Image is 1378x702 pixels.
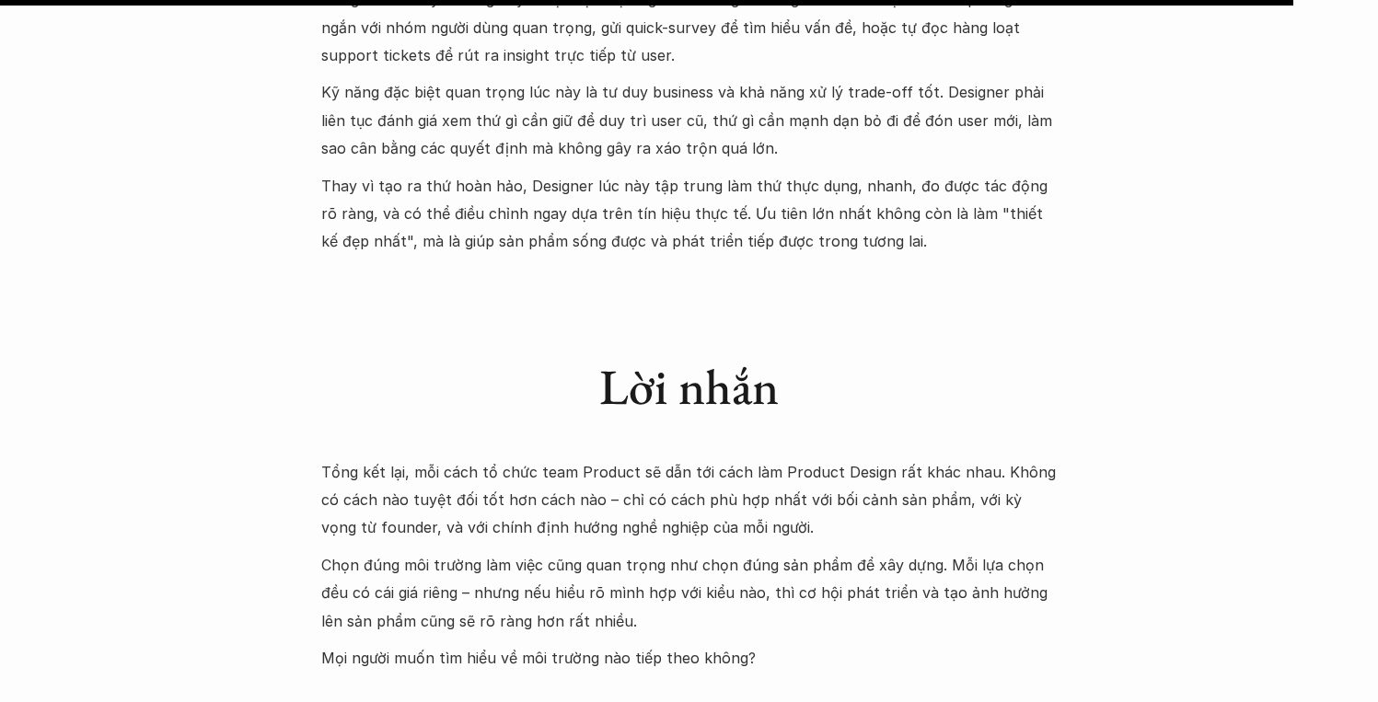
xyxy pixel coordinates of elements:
[321,458,1058,542] p: Tổng kết lại, mỗi cách tổ chức team Product sẽ dẫn tới cách làm Product Design rất khác nhau. Khô...
[599,357,779,417] h1: Lời nhắn
[321,78,1058,162] p: Kỹ năng đặc biệt quan trọng lúc này là tư duy business và khả năng xử lý trade-off tốt. Designer ...
[321,644,1058,672] p: Mọi người muốn tìm hiểu về môi trường nào tiếp theo không?
[321,551,1058,635] p: Chọn đúng môi trường làm việc cũng quan trọng như chọn đúng sản phẩm để xây dựng. Mỗi lựa chọn đề...
[321,172,1058,256] p: Thay vì tạo ra thứ hoàn hảo, Designer lúc này tập trung làm thứ thực dụng, nhanh, đo được tác độn...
